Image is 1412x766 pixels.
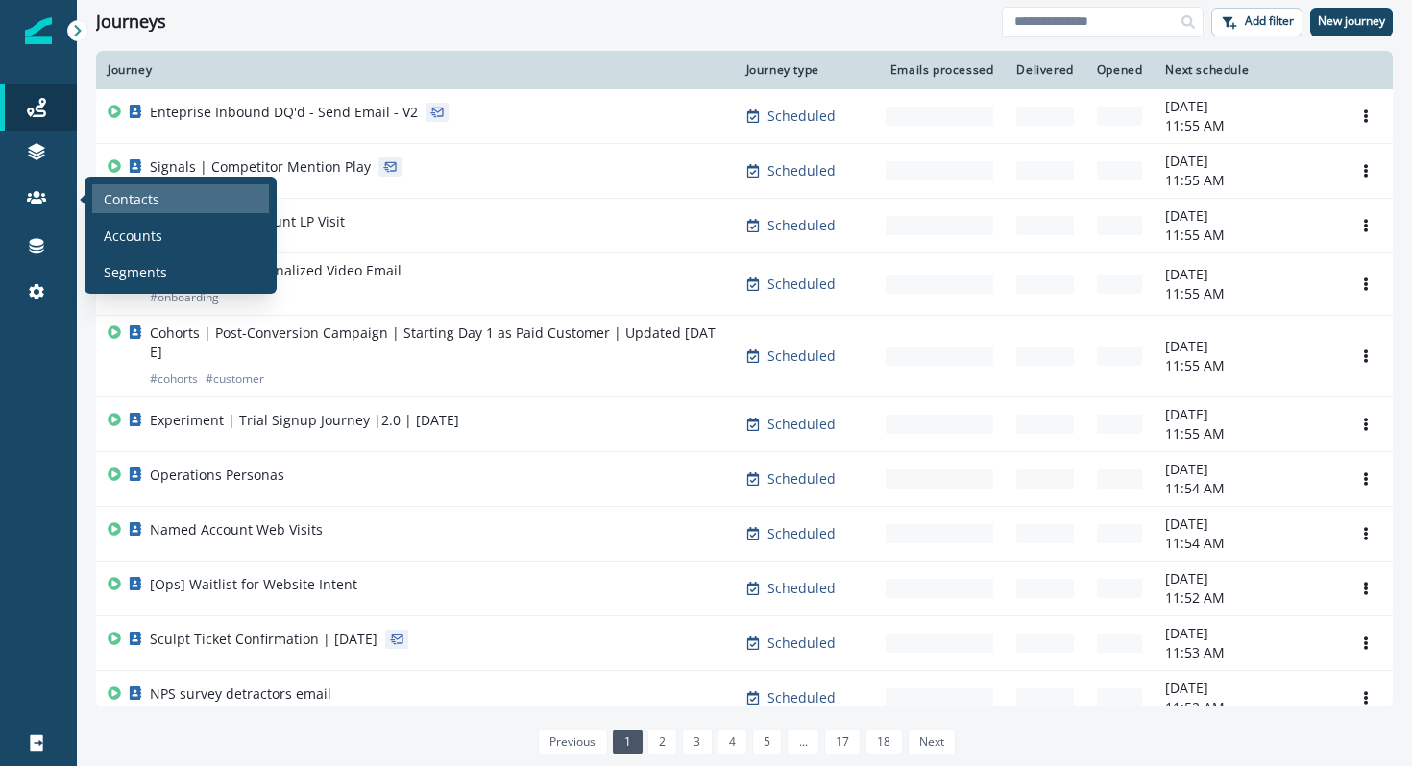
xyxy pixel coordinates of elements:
[1165,588,1327,608] p: 11:52 AM
[1165,337,1327,356] p: [DATE]
[824,730,861,754] a: Page 17
[908,730,956,754] a: Next page
[1165,265,1327,284] p: [DATE]
[92,257,269,286] a: Segments
[1165,643,1327,662] p: 11:53 AM
[767,216,836,235] p: Scheduled
[1165,460,1327,479] p: [DATE]
[96,616,1393,671] a: Sculpt Ticket Confirmation | [DATE]Scheduled-[DATE]11:53 AMOptions
[104,262,167,282] p: Segments
[1351,211,1381,240] button: Options
[1165,405,1327,424] p: [DATE]
[1097,62,1143,78] div: Opened
[150,520,323,539] p: Named Account Web Visits
[96,671,1393,726] a: NPS survey detractors emailScheduled-[DATE]11:52 AMOptions
[96,253,1393,316] a: Onboarding - Personalized Video Email#onboardingScheduled-[DATE]11:55 AMOptions
[718,730,747,754] a: Page 4
[1351,156,1381,185] button: Options
[104,226,162,246] p: Accounts
[104,189,159,209] p: Contacts
[1165,698,1327,717] p: 11:52 AM
[1165,679,1327,698] p: [DATE]
[92,184,269,213] a: Contacts
[767,634,836,653] p: Scheduled
[150,630,377,649] p: Sculpt Ticket Confirmation | [DATE]
[96,144,1393,199] a: Signals | Competitor Mention PlayScheduled-[DATE]11:55 AMOptions
[1351,410,1381,439] button: Options
[1165,569,1327,588] p: [DATE]
[92,221,269,250] a: Accounts
[1351,465,1381,493] button: Options
[767,107,836,126] p: Scheduled
[613,730,643,754] a: Page 1 is your current page
[767,469,836,489] p: Scheduled
[150,411,459,430] p: Experiment | Trial Signup Journey |2.0 | [DATE]
[1165,284,1327,303] p: 11:55 AM
[1351,629,1381,658] button: Options
[1165,534,1327,553] p: 11:54 AM
[150,288,219,307] p: # onboarding
[1165,226,1327,245] p: 11:55 AM
[96,12,166,33] h1: Journeys
[150,103,418,122] p: Enteprise Inbound DQ'd - Send Email - V2
[1165,62,1327,78] div: Next schedule
[865,730,902,754] a: Page 18
[1351,102,1381,131] button: Options
[682,730,712,754] a: Page 3
[767,524,836,543] p: Scheduled
[1351,574,1381,603] button: Options
[1245,14,1294,28] p: Add filter
[767,275,836,294] p: Scheduled
[767,347,836,366] p: Scheduled
[647,730,677,754] a: Page 2
[1165,97,1327,116] p: [DATE]
[150,323,723,362] p: Cohorts | Post-Conversion Campaign | Starting Day 1 as Paid Customer | Updated [DATE]
[108,62,723,78] div: Journey
[150,157,371,177] p: Signals | Competitor Mention Play
[150,370,198,389] p: # cohorts
[96,562,1393,616] a: [Ops] Waitlist for Website IntentScheduled-[DATE]11:52 AMOptions
[96,397,1393,452] a: Experiment | Trial Signup Journey |2.0 | [DATE]Scheduled-[DATE]11:55 AMOptions
[96,316,1393,397] a: Cohorts | Post-Conversion Campaign | Starting Day 1 as Paid Customer | Updated [DATE]#cohorts#cus...
[1211,8,1302,36] button: Add filter
[1351,270,1381,299] button: Options
[767,688,836,707] p: Scheduled
[1165,171,1327,190] p: 11:55 AM
[787,730,818,754] a: Jump forward
[767,579,836,598] p: Scheduled
[96,507,1393,562] a: Named Account Web VisitsScheduled-[DATE]11:54 AMOptions
[150,684,331,704] p: NPS survey detractors email
[767,415,836,434] p: Scheduled
[1165,116,1327,135] p: 11:55 AM
[1351,519,1381,548] button: Options
[533,730,956,754] ul: Pagination
[1165,624,1327,643] p: [DATE]
[150,466,284,485] p: Operations Personas
[1351,342,1381,371] button: Options
[752,730,782,754] a: Page 5
[96,452,1393,507] a: Operations PersonasScheduled-[DATE]11:54 AMOptions
[886,62,994,78] div: Emails processed
[25,17,52,44] img: Inflection
[1016,62,1073,78] div: Delivered
[206,370,264,389] p: # customer
[96,199,1393,253] a: [ABM] Named Account LP VisitScheduled-[DATE]11:55 AMOptions
[1165,515,1327,534] p: [DATE]
[1318,14,1385,28] p: New journey
[1165,424,1327,443] p: 11:55 AM
[746,62,863,78] div: Journey type
[1165,356,1327,375] p: 11:55 AM
[96,89,1393,144] a: Enteprise Inbound DQ'd - Send Email - V2Scheduled-[DATE]11:55 AMOptions
[150,575,357,594] p: [Ops] Waitlist for Website Intent
[1165,479,1327,498] p: 11:54 AM
[1165,206,1327,226] p: [DATE]
[1310,8,1393,36] button: New journey
[1165,152,1327,171] p: [DATE]
[767,161,836,180] p: Scheduled
[1351,683,1381,712] button: Options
